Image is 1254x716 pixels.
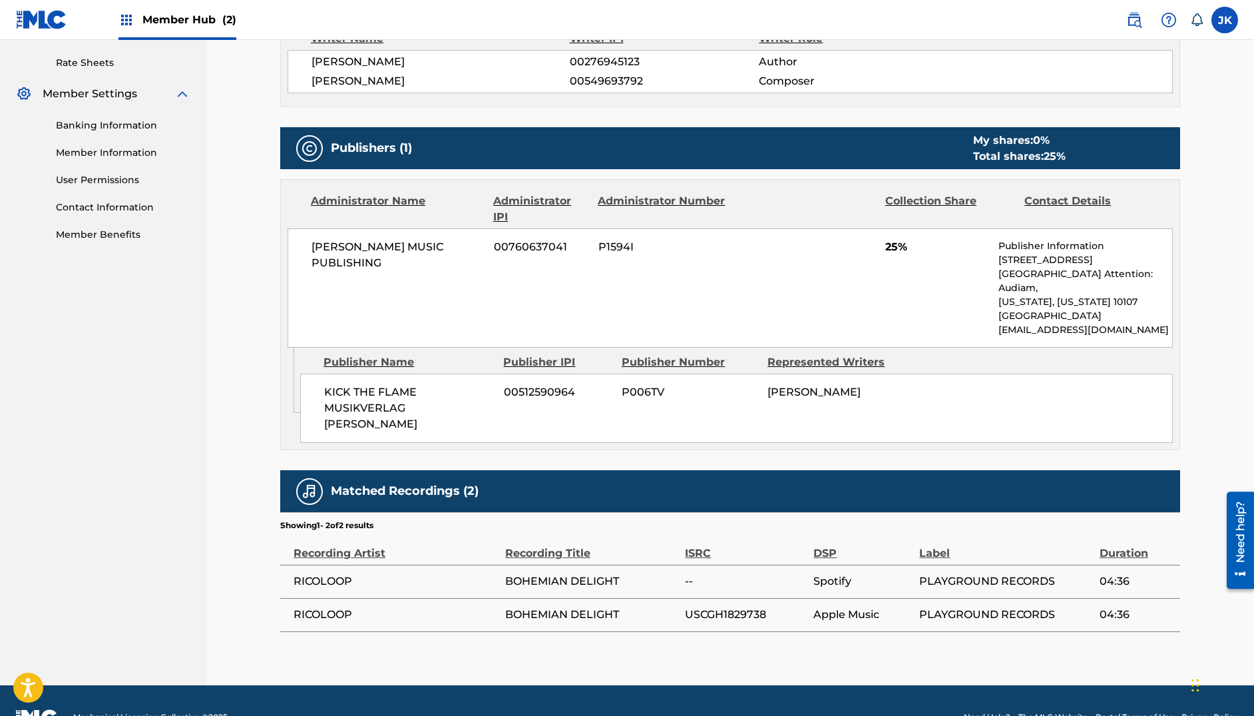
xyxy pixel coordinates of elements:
span: -- [685,573,807,589]
div: Help [1155,7,1182,33]
span: RICOLOOP [294,573,499,589]
p: Publisher Information [998,239,1172,253]
span: 04:36 [1100,573,1173,589]
span: Apple Music [813,607,913,623]
span: 0 % [1033,134,1050,147]
div: Recording Artist [294,532,499,561]
span: Member Hub [142,12,236,27]
div: Administrator Number [598,193,727,225]
span: Spotify [813,573,913,589]
span: Member Settings [43,86,137,102]
div: Administrator IPI [493,193,588,225]
div: Label [919,532,1092,561]
p: [US_STATE], [US_STATE] 10107 [998,295,1172,309]
div: Notifications [1190,13,1203,27]
span: 00760637041 [494,239,588,255]
span: BOHEMIAN DELIGHT [505,607,678,623]
div: ISRC [685,532,807,561]
div: Publisher Name [323,354,493,370]
div: Contact Details [1024,193,1153,225]
div: Administrator Name [311,193,483,225]
iframe: Resource Center [1217,487,1254,594]
span: 00276945123 [570,54,759,70]
span: P006TV [622,384,757,400]
img: Publishers [302,141,317,157]
span: Composer [759,73,931,89]
div: Duration [1100,532,1173,561]
span: 00512590964 [504,384,612,400]
img: expand [174,86,190,102]
div: DSP [813,532,913,561]
img: Member Settings [16,86,32,102]
img: search [1126,12,1142,28]
img: Matched Recordings [302,484,317,500]
div: Drag [1191,665,1199,705]
div: Collection Share [885,193,1014,225]
span: RICOLOOP [294,607,499,623]
a: User Permissions [56,173,190,187]
span: 25 % [1044,150,1066,163]
span: [PERSON_NAME] MUSIC PUBLISHING [312,239,484,271]
span: P1594I [598,239,728,255]
span: USCGH1829738 [685,607,807,623]
span: (2) [222,13,236,26]
p: [EMAIL_ADDRESS][DOMAIN_NAME] [998,323,1172,337]
a: Public Search [1121,7,1148,33]
h5: Publishers (1) [331,141,412,156]
p: [GEOGRAPHIC_DATA] [998,309,1172,323]
div: Publisher IPI [503,354,612,370]
img: help [1161,12,1177,28]
span: KICK THE FLAME MUSIKVERLAG [PERSON_NAME] [324,384,494,432]
div: User Menu [1211,7,1238,33]
img: Top Rightsholders [118,12,134,28]
span: [PERSON_NAME] [312,54,570,70]
h5: Matched Recordings (2) [331,484,479,499]
a: Banking Information [56,119,190,133]
div: Total shares: [973,149,1066,165]
span: PLAYGROUND RECORDS [919,573,1092,589]
a: Contact Information [56,200,190,214]
span: 00549693792 [570,73,759,89]
span: 25% [885,239,988,255]
span: PLAYGROUND RECORDS [919,607,1092,623]
div: Publisher Number [622,354,757,370]
a: Member Benefits [56,228,190,242]
div: Recording Title [505,532,678,561]
p: [STREET_ADDRESS][GEOGRAPHIC_DATA] Attention: Audiam, [998,253,1172,295]
div: Represented Writers [767,354,903,370]
img: MLC Logo [16,10,67,29]
p: Showing 1 - 2 of 2 results [280,520,373,532]
span: Author [759,54,931,70]
span: [PERSON_NAME] [312,73,570,89]
a: Rate Sheets [56,56,190,70]
a: Member Information [56,146,190,160]
span: BOHEMIAN DELIGHT [505,573,678,589]
span: 04:36 [1100,607,1173,623]
div: My shares: [973,133,1066,149]
span: [PERSON_NAME] [767,386,861,398]
iframe: Chat Widget [1187,652,1254,716]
